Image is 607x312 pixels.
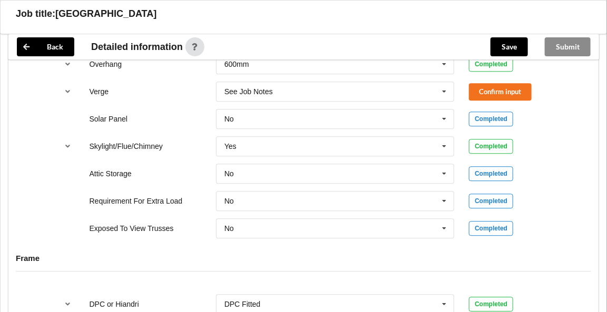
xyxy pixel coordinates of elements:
[58,137,79,156] button: reference-toggle
[90,169,132,178] label: Attic Storage
[90,60,122,68] label: Overhang
[90,300,139,308] label: DPC or Hiandri
[58,55,79,74] button: reference-toggle
[469,83,532,100] button: Confirm input
[16,8,55,20] h3: Job title:
[469,297,513,311] div: Completed
[90,115,128,123] label: Solar Panel
[469,166,513,181] div: Completed
[17,37,74,56] button: Back
[224,170,234,177] div: No
[224,115,234,123] div: No
[90,224,174,233] label: Exposed To View Trusses
[90,87,109,96] label: Verge
[224,61,249,68] div: 600mm
[224,197,234,205] div: No
[469,221,513,236] div: Completed
[224,225,234,232] div: No
[16,253,591,263] h4: Frame
[90,142,163,150] label: Skylight/Flue/Chimney
[491,37,528,56] button: Save
[224,300,260,308] div: DPC Fitted
[224,88,273,95] div: See Job Notes
[469,139,513,154] div: Completed
[224,143,237,150] div: Yes
[90,197,183,205] label: Requirement For Extra Load
[58,82,79,101] button: reference-toggle
[55,8,156,20] h3: [GEOGRAPHIC_DATA]
[469,57,513,72] div: Completed
[91,42,183,52] span: Detailed information
[469,112,513,126] div: Completed
[469,194,513,208] div: Completed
